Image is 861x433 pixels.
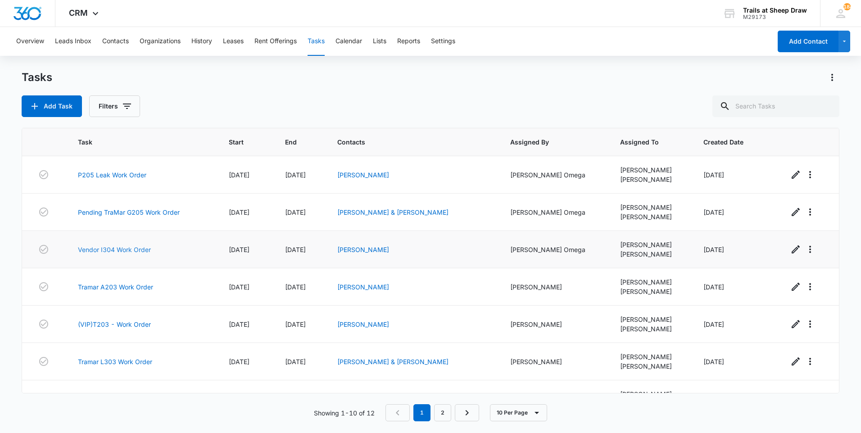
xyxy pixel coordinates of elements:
span: [DATE] [285,246,306,253]
span: [DATE] [285,283,306,291]
button: Overview [16,27,44,56]
a: Tramar A203 Work Order [78,282,153,292]
div: [PERSON_NAME] [620,203,682,212]
div: [PERSON_NAME] [620,352,682,361]
span: [DATE] [229,171,249,179]
span: [DATE] [703,283,724,291]
div: account name [743,7,807,14]
button: Add Task [22,95,82,117]
div: [PERSON_NAME] [620,315,682,324]
button: Lists [373,27,386,56]
span: Task [78,137,194,147]
a: Page 2 [434,404,451,421]
span: [DATE] [703,358,724,365]
div: [PERSON_NAME] [620,324,682,334]
a: P205 Leak Work Order [78,170,146,180]
button: Rent Offerings [254,27,297,56]
span: [DATE] [229,208,249,216]
nav: Pagination [385,404,479,421]
div: account id [743,14,807,20]
div: [PERSON_NAME] [620,287,682,296]
em: 1 [413,404,430,421]
p: Showing 1-10 of 12 [314,408,375,418]
a: Vendor I304 Work Order [78,245,151,254]
span: [DATE] [285,208,306,216]
div: [PERSON_NAME] [620,249,682,259]
span: Assigned To [620,137,669,147]
span: Created Date [703,137,753,147]
button: Organizations [140,27,181,56]
span: [DATE] [229,283,249,291]
a: (VIP)T203 - Work Order [78,320,151,329]
button: Leads Inbox [55,27,91,56]
div: [PERSON_NAME] [620,277,682,287]
button: Add Contact [778,31,838,52]
a: [PERSON_NAME] [337,283,389,291]
span: [DATE] [229,246,249,253]
a: [PERSON_NAME] [337,171,389,179]
div: [PERSON_NAME] [510,320,598,329]
div: [PERSON_NAME] [620,389,682,399]
span: [DATE] [703,171,724,179]
span: [DATE] [285,358,306,365]
span: End [285,137,303,147]
a: [PERSON_NAME] [337,320,389,328]
div: [PERSON_NAME] [620,212,682,221]
div: [PERSON_NAME] [620,240,682,249]
a: Tramar L303 Work Order [78,357,152,366]
button: Leases [223,27,244,56]
button: History [191,27,212,56]
button: Settings [431,27,455,56]
a: Pending TraMar G205 Work Order [78,207,180,217]
div: [PERSON_NAME] [620,361,682,371]
a: [PERSON_NAME] & [PERSON_NAME] [337,208,449,216]
div: [PERSON_NAME] Omega [510,245,598,254]
div: notifications count [843,3,851,10]
button: Actions [825,70,839,85]
span: Contacts [337,137,476,147]
h1: Tasks [22,71,52,84]
span: CRM [69,8,88,18]
span: Start [229,137,250,147]
button: Reports [397,27,420,56]
a: [PERSON_NAME] [337,246,389,253]
div: [PERSON_NAME] Omega [510,207,598,217]
div: [PERSON_NAME] [620,175,682,184]
span: 184 [843,3,851,10]
div: [PERSON_NAME] [510,357,598,366]
span: [DATE] [229,320,249,328]
div: [PERSON_NAME] Omega [510,170,598,180]
span: [DATE] [703,320,724,328]
button: 10 Per Page [490,404,547,421]
div: [PERSON_NAME] [620,165,682,175]
a: Next Page [455,404,479,421]
span: Assigned By [510,137,585,147]
span: [DATE] [703,208,724,216]
button: Tasks [308,27,325,56]
input: Search Tasks [712,95,839,117]
button: Filters [89,95,140,117]
div: [PERSON_NAME] [510,282,598,292]
button: Calendar [335,27,362,56]
button: Contacts [102,27,129,56]
span: [DATE] [229,358,249,365]
span: [DATE] [703,246,724,253]
span: [DATE] [285,320,306,328]
span: [DATE] [285,171,306,179]
a: [PERSON_NAME] & [PERSON_NAME] [337,358,449,365]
